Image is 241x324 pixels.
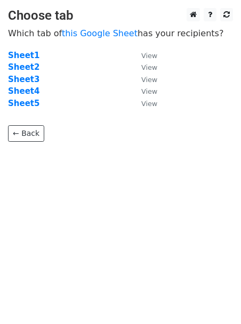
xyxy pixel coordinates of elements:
small: View [141,63,157,71]
a: View [131,75,157,84]
a: View [131,62,157,72]
small: View [141,76,157,84]
p: Which tab of has your recipients? [8,28,233,39]
a: View [131,51,157,60]
a: View [131,86,157,96]
a: Sheet5 [8,99,39,108]
small: View [141,87,157,95]
a: Sheet4 [8,86,39,96]
small: View [141,100,157,108]
a: this Google Sheet [62,28,138,38]
a: View [131,99,157,108]
a: ← Back [8,125,44,142]
a: Sheet1 [8,51,39,60]
a: Sheet3 [8,75,39,84]
small: View [141,52,157,60]
a: Sheet2 [8,62,39,72]
h3: Choose tab [8,8,233,23]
